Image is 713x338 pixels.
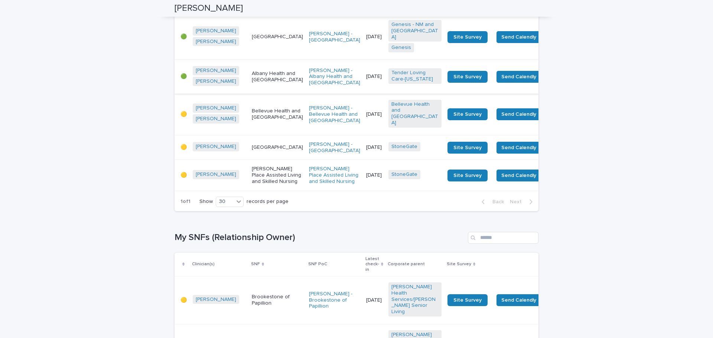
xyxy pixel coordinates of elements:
[501,144,536,151] span: Send Calendly
[447,31,488,43] a: Site Survey
[175,93,596,135] tr: 🟡[PERSON_NAME] [PERSON_NAME] Bellevue Health and [GEOGRAPHIC_DATA][PERSON_NAME] - Bellevue Health...
[391,144,417,150] a: StoneGate
[468,232,538,244] input: Search
[501,172,536,179] span: Send Calendly
[196,39,236,45] a: [PERSON_NAME]
[447,142,488,154] a: Site Survey
[497,31,541,43] button: Send Calendly
[175,60,596,94] tr: 🟢[PERSON_NAME] [PERSON_NAME] Albany Health and [GEOGRAPHIC_DATA][PERSON_NAME] - Albany Health and...
[196,171,236,178] a: [PERSON_NAME]
[366,111,382,118] p: [DATE]
[453,112,482,117] span: Site Survey
[175,3,243,14] h2: [PERSON_NAME]
[192,260,215,268] p: Clinician(s)
[453,74,482,79] span: Site Survey
[175,276,596,324] tr: 🟡[PERSON_NAME] Brookestone of Papillion[PERSON_NAME] - Brookestone of Papillion [DATE][PERSON_NAM...
[497,71,541,83] button: Send Calendly
[196,296,236,303] a: [PERSON_NAME]
[366,172,382,178] p: [DATE]
[309,141,360,154] a: [PERSON_NAME] - [GEOGRAPHIC_DATA]
[453,35,482,40] span: Site Survey
[180,34,187,40] p: 🟢
[180,111,187,118] p: 🟡
[497,108,541,120] button: Send Calendly
[476,198,507,205] button: Back
[497,170,541,181] button: Send Calendly
[252,108,303,121] p: Bellevue Health and [GEOGRAPHIC_DATA]
[447,260,471,268] p: Site Survey
[507,198,538,205] button: Next
[391,22,439,40] a: Genesis - NM and [GEOGRAPHIC_DATA]
[199,198,213,205] p: Show
[453,298,482,303] span: Site Survey
[501,33,536,41] span: Send Calendly
[391,101,439,126] a: Bellevue Health and [GEOGRAPHIC_DATA]
[252,294,303,306] p: Brookestone of Papillion
[308,260,327,268] p: SNF PoC
[501,296,536,304] span: Send Calendly
[252,144,303,151] p: [GEOGRAPHIC_DATA]
[309,291,360,309] a: [PERSON_NAME] - Brookestone of Papillion
[447,170,488,181] a: Site Survey
[366,297,382,303] p: [DATE]
[391,171,417,178] a: StoneGate
[497,294,541,306] button: Send Calendly
[252,70,303,83] p: Albany Health and [GEOGRAPHIC_DATA]
[366,73,382,80] p: [DATE]
[252,34,303,40] p: [GEOGRAPHIC_DATA]
[251,260,260,268] p: SNF
[196,144,236,150] a: [PERSON_NAME]
[175,232,465,243] h1: My SNFs (Relationship Owner)
[180,297,187,303] p: 🟡
[309,68,360,86] a: [PERSON_NAME] - Albany Health and [GEOGRAPHIC_DATA]
[196,28,236,34] a: [PERSON_NAME]
[501,73,536,81] span: Send Calendly
[216,198,234,206] div: 30
[309,166,360,184] a: [PERSON_NAME] Place Assisted Living and Skilled Nursing
[501,111,536,118] span: Send Calendly
[196,116,236,122] a: [PERSON_NAME]
[247,198,289,205] p: records per page
[196,78,236,85] a: [PERSON_NAME]
[309,31,360,43] a: [PERSON_NAME] - [GEOGRAPHIC_DATA]
[175,14,596,60] tr: 🟢[PERSON_NAME] [PERSON_NAME] [GEOGRAPHIC_DATA][PERSON_NAME] - [GEOGRAPHIC_DATA] [DATE]Genesis - N...
[510,199,526,204] span: Next
[388,260,425,268] p: Corporate parent
[453,173,482,178] span: Site Survey
[180,73,187,80] p: 🟢
[309,105,360,124] a: [PERSON_NAME] - Bellevue Health and [GEOGRAPHIC_DATA]
[180,172,187,178] p: 🟡
[391,284,439,315] a: [PERSON_NAME] Health Services/[PERSON_NAME] Senior Living
[447,71,488,83] a: Site Survey
[252,166,303,184] p: [PERSON_NAME] Place Assisted Living and Skilled Nursing
[488,199,504,204] span: Back
[366,144,382,151] p: [DATE]
[366,34,382,40] p: [DATE]
[447,108,488,120] a: Site Survey
[175,135,596,160] tr: 🟡[PERSON_NAME] [GEOGRAPHIC_DATA][PERSON_NAME] - [GEOGRAPHIC_DATA] [DATE]StoneGate Site SurveySend...
[391,45,411,51] a: Genesis
[175,193,196,211] p: 1 of 1
[196,68,236,74] a: [PERSON_NAME]
[180,144,187,151] p: 🟡
[453,145,482,150] span: Site Survey
[447,294,488,306] a: Site Survey
[497,142,541,154] button: Send Calendly
[391,70,439,82] a: Tender Loving Care-[US_STATE]
[365,255,379,274] p: Latest check-in
[175,160,596,191] tr: 🟡[PERSON_NAME] [PERSON_NAME] Place Assisted Living and Skilled Nursing[PERSON_NAME] Place Assiste...
[196,105,236,111] a: [PERSON_NAME]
